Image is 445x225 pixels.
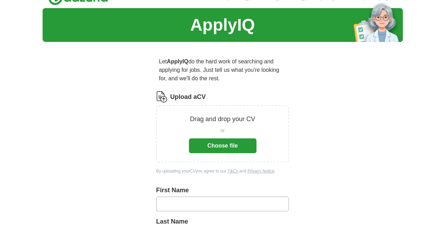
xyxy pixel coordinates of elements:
[156,55,289,86] p: Let do the hard work of searching and applying for jobs. Just tell us what you're looking for, an...
[156,168,289,174] div: By uploading your CV you agree to our and .
[189,138,256,153] button: Choose file
[167,58,188,64] strong: ApplyIQ
[156,91,167,102] img: CV Icon
[247,169,274,174] a: Privacy Notice
[190,12,255,38] h1: ApplyIQ
[228,169,238,174] a: T&Cs
[170,92,206,102] label: Upload a CV
[156,186,289,195] label: First Name
[190,114,255,124] p: Drag and drop your CV
[220,127,224,134] span: or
